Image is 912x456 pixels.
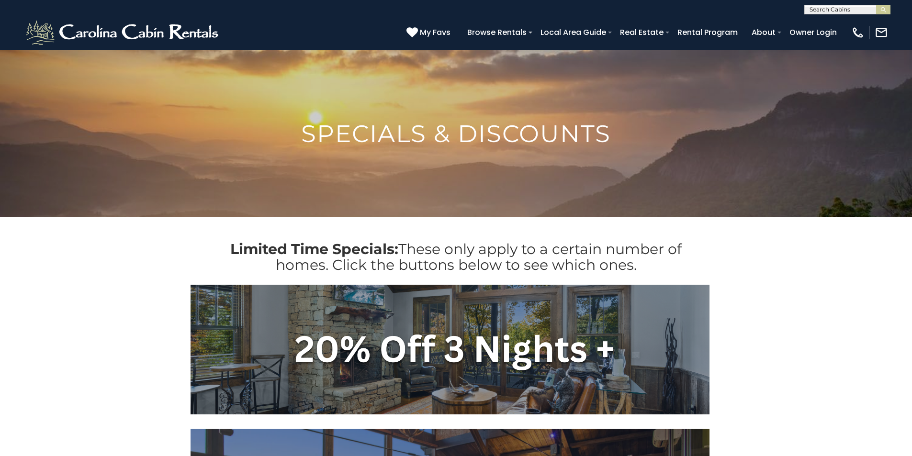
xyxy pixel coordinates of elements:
h2: These only apply to a certain number of homes. Click the buttons below to see which ones. [211,241,702,273]
img: phone-regular-white.png [851,26,865,39]
a: Local Area Guide [536,24,611,41]
img: White-1-2.png [24,18,223,47]
a: Real Estate [615,24,668,41]
a: My Favs [406,26,453,39]
a: Rental Program [673,24,743,41]
a: Owner Login [785,24,842,41]
strong: Limited Time Specials: [230,240,398,258]
a: Browse Rentals [462,24,531,41]
img: mail-regular-white.png [875,26,888,39]
span: My Favs [420,26,450,38]
a: About [747,24,780,41]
